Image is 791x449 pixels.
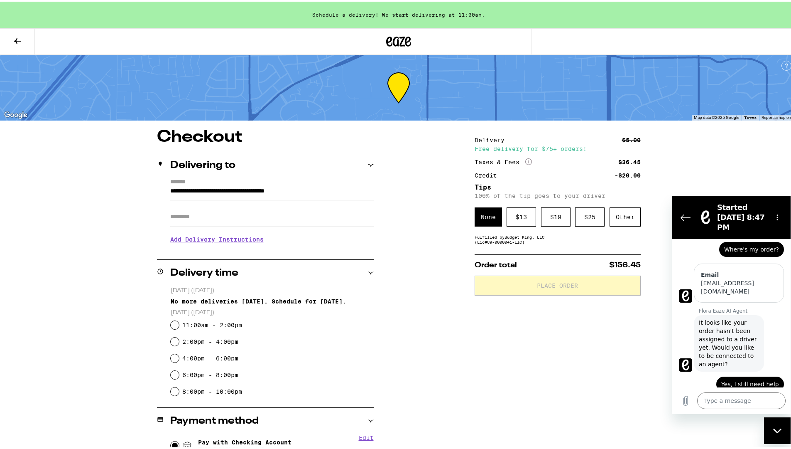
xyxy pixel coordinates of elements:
img: Google [2,108,29,119]
iframe: Messaging window [672,194,791,412]
div: Fulfilled by Budget King, LLC (Lic# C9-0000041-LIC ) [475,233,641,243]
div: Taxes & Fees [475,157,532,164]
label: 8:00pm - 10:00pm [182,387,242,393]
p: [DATE] ([DATE]) [171,307,374,315]
h5: Tips [475,183,641,189]
h1: Checkout [157,127,374,144]
div: None [475,206,502,225]
h2: Delivering to [170,159,235,169]
p: [DATE] ([DATE]) [171,285,374,293]
iframe: Button to launch messaging window, conversation in progress [764,416,791,442]
label: 6:00pm - 8:00pm [182,370,238,377]
h2: Payment method [170,414,259,424]
a: Open this area in Google Maps (opens a new window) [2,108,29,119]
div: $5.00 [622,136,641,141]
label: 2:00pm - 4:00pm [182,337,238,343]
label: 4:00pm - 6:00pm [182,353,238,360]
span: Map data ©2025 Google [694,113,739,118]
div: Delivery [475,136,510,141]
div: $ 19 [541,206,571,225]
a: Terms [744,113,757,118]
p: 100% of the tip goes to your driver [475,191,641,197]
div: Other [610,206,641,225]
h2: Delivery time [170,266,238,276]
button: Edit [359,433,374,439]
span: Order total [475,260,517,267]
div: $36.45 [618,158,641,163]
div: $ 13 [507,206,536,225]
label: 11:00am - 2:00pm [182,320,242,327]
h3: Add Delivery Instructions [170,228,374,247]
div: Credit [475,171,503,177]
span: Place Order [537,281,578,287]
p: We'll contact you at [PHONE_NUMBER] when we arrive [170,247,374,254]
div: Free delivery for $75+ orders! [475,144,641,150]
span: $156.45 [609,260,641,267]
div: $ 25 [575,206,605,225]
div: -$20.00 [615,171,641,177]
button: Place Order [475,274,641,294]
div: No more deliveries [DATE]. Schedule for [DATE]. [171,296,374,303]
